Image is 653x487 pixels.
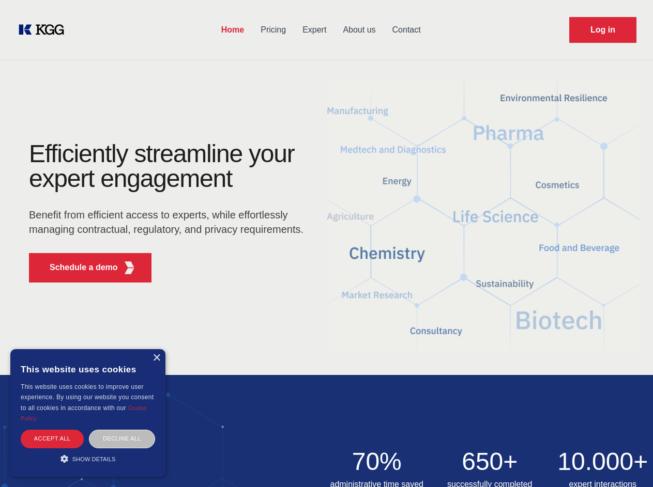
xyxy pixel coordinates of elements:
h2: 70% [327,449,428,474]
button: Schedule a demoKGG Fifth Element RED [29,253,151,282]
a: Contact [384,17,429,43]
p: Benefit from efficient access to experts, while effortlessly managing contractual, regulatory, an... [29,208,310,237]
h2: 650+ [439,449,540,474]
div: Decline all [89,430,155,448]
a: About us [335,17,384,43]
p: Schedule a demo [50,261,118,274]
div: Accept all [21,430,84,448]
h1: Efficiently streamline your expert engagement [29,142,310,191]
a: Request Demo [569,17,636,43]
div: Show details [21,453,155,464]
a: Expert [294,17,335,43]
span: This website uses cookies to improve user experience. By using our website you consent to all coo... [21,383,154,412]
div: Close [153,354,160,362]
a: Cookie Policy [21,405,147,421]
span: Show details [72,456,116,462]
img: KGG Fifth Element RED [123,261,136,274]
iframe: Chat Widget [601,437,653,487]
a: KOL Knowledge Platform: Talk to Key External Experts (KEE) [17,22,72,38]
a: Home [213,17,252,43]
div: This website uses cookies [21,357,155,382]
a: Pricing [252,17,294,43]
img: KGG Fifth Element RED [327,67,641,365]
